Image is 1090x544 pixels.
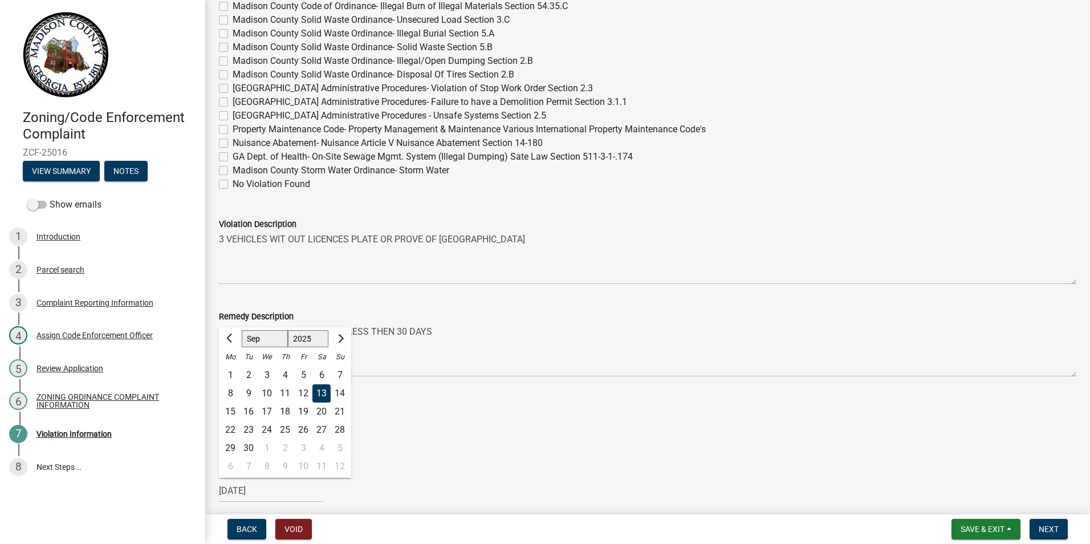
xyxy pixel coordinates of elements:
div: 7 [331,366,349,384]
wm-modal-confirm: Notes [104,167,148,176]
div: Sunday, September 7, 2025 [331,366,349,384]
div: Monday, September 15, 2025 [221,403,239,421]
div: Tuesday, September 2, 2025 [239,366,258,384]
label: Madison County Solid Waste Ordinance- Illegal Burial Section 5.A [233,27,494,40]
span: Back [237,525,257,534]
label: Violation Description [219,221,296,229]
span: Save & Exit [961,525,1004,534]
button: Notes [104,161,148,181]
div: Parcel search [36,266,84,274]
label: Madison County Solid Waste Ordinance- Disposal Of Tires Section 2.B [233,68,514,82]
label: Remedy Description [219,313,294,321]
div: 8 [258,457,276,476]
div: 17 [258,403,276,421]
div: 11 [312,457,331,476]
div: 13 [312,384,331,403]
div: 20 [312,403,331,421]
div: 26 [294,421,312,439]
div: Complaint Reporting Information [36,299,153,307]
div: We [258,348,276,366]
div: Wednesday, September 3, 2025 [258,366,276,384]
label: Madison County Solid Waste Ordinance- Illegal/Open Dumping Section 2.B [233,54,533,68]
div: Thursday, September 25, 2025 [276,421,294,439]
div: 9 [276,457,294,476]
div: 15 [221,403,239,421]
div: ZONING ORDINANCE COMPLAINT INFORMATION [36,393,187,409]
div: Sunday, October 12, 2025 [331,457,349,476]
label: GA Dept. of Health- On-Site Sewage Mgmt. System (Illegal Dumping) Sate Law Section 511-3-1-.174 [233,150,633,164]
div: 6 [221,457,239,476]
div: 8 [9,458,27,476]
div: 5 [9,359,27,377]
div: 19 [294,403,312,421]
div: 27 [312,421,331,439]
div: Assign Code Enforcement Officer [36,331,153,339]
div: 4 [9,326,27,344]
label: Show emails [27,198,101,212]
div: Tuesday, September 30, 2025 [239,439,258,457]
div: 12 [294,384,312,403]
div: 2 [9,261,27,279]
div: Wednesday, October 8, 2025 [258,457,276,476]
wm-modal-confirm: Summary [23,167,100,176]
div: Saturday, October 4, 2025 [312,439,331,457]
div: 12 [331,457,349,476]
div: Monday, October 6, 2025 [221,457,239,476]
span: ZCF-25016 [23,147,182,158]
div: 30 [239,439,258,457]
div: 3 [294,439,312,457]
div: Review Application [36,364,103,372]
div: Introduction [36,233,80,241]
div: Tuesday, October 7, 2025 [239,457,258,476]
div: 16 [239,403,258,421]
div: Th [276,348,294,366]
label: Madison County Storm Water Ordinance- Storm Water [233,164,449,177]
label: Nuisance Abatement- Nuisance Article V Nuisance Abatement Section 14-180 [233,136,543,150]
div: Sunday, September 21, 2025 [331,403,349,421]
div: 4 [276,366,294,384]
div: 18 [276,403,294,421]
div: Saturday, September 13, 2025 [312,384,331,403]
div: Friday, September 5, 2025 [294,366,312,384]
div: Sunday, September 28, 2025 [331,421,349,439]
div: 2 [276,439,294,457]
div: Thursday, September 18, 2025 [276,403,294,421]
div: 6 [312,366,331,384]
div: Monday, September 8, 2025 [221,384,239,403]
div: Violation Information [36,430,112,438]
label: [GEOGRAPHIC_DATA] Administrative Procedures- Violation of Stop Work Order Section 2.3 [233,82,593,95]
button: Save & Exit [951,519,1020,539]
div: 3 [258,366,276,384]
div: 1 [9,228,27,246]
div: Tuesday, September 16, 2025 [239,403,258,421]
div: Fr [294,348,312,366]
select: Select year [288,330,329,347]
div: Friday, September 12, 2025 [294,384,312,403]
div: Saturday, September 27, 2025 [312,421,331,439]
div: Monday, September 29, 2025 [221,439,239,457]
label: [GEOGRAPHIC_DATA] Administrative Procedures- Failure to have a Demolition Permit Section 3.1.1 [233,95,627,109]
select: Select month [242,330,288,347]
div: 5 [294,366,312,384]
div: 24 [258,421,276,439]
div: 3 [9,294,27,312]
div: 8 [221,384,239,403]
div: Tu [239,348,258,366]
div: Saturday, September 6, 2025 [312,366,331,384]
div: Friday, October 3, 2025 [294,439,312,457]
div: Wednesday, October 1, 2025 [258,439,276,457]
div: 9 [239,384,258,403]
div: Wednesday, September 24, 2025 [258,421,276,439]
div: 25 [276,421,294,439]
div: 14 [331,384,349,403]
div: 29 [221,439,239,457]
div: 1 [221,366,239,384]
label: Property Maintenance Code- Property Management & Maintenance Various International Property Maint... [233,123,706,136]
div: Thursday, October 9, 2025 [276,457,294,476]
h4: Zoning/Code Enforcement Complaint [23,109,196,143]
div: 22 [221,421,239,439]
div: 5 [331,439,349,457]
div: 21 [331,403,349,421]
div: Friday, September 19, 2025 [294,403,312,421]
div: 11 [276,384,294,403]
